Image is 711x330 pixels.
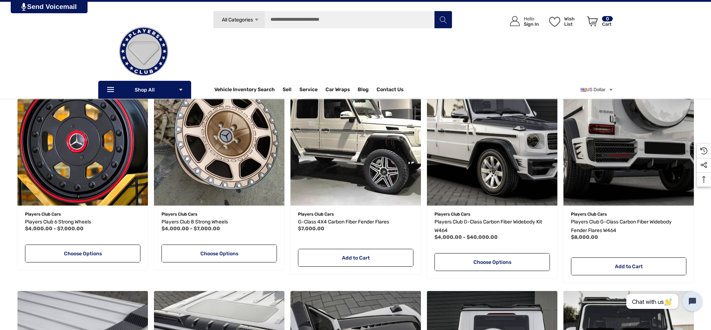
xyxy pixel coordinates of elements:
[154,75,284,206] a: Players Club 8 Strong Wheels,Price range from $4,000.00 to $7,000.00
[298,249,413,267] a: Add to Cart
[524,16,539,21] p: Hello
[298,218,413,226] a: G-Class 4X4 Carbon Fiber Fender Flares,$7,000.00
[25,218,140,226] a: Players Club 6 Strong Wheels,Price range from $4,000.00 to $7,000.00
[602,16,613,21] p: 0
[298,219,389,225] span: G-Class 4X4 Carbon Fiber Fender Flares
[571,218,686,235] a: Players Club G-Class Carbon Fiber Widebody Fender Flares W464,$8,000.00
[358,87,369,94] a: Blog
[25,245,140,262] a: Choose Options
[434,234,498,240] span: $4,000.00 - $40,000.00
[571,257,686,275] a: Add to Cart
[571,210,686,219] p: Players Club Cars
[377,87,403,94] a: Contact Us
[434,218,550,235] a: Players Club G-Class Carbon Fiber Widebody Kit W464,Price range from $4,000.00 to $40,000.00
[161,245,277,262] a: Choose Options
[161,218,277,226] a: Players Club 8 Strong Wheels,Price range from $4,000.00 to $7,000.00
[161,226,220,232] span: $4,000.00 - $7,000.00
[563,75,694,206] a: Players Club G-Class Carbon Fiber Widebody Fender Flares W464,$8,000.00
[325,87,350,94] span: Car Wraps
[563,75,694,206] img: Players Club G-Class Carbon Fiber Widebody Fender Flares
[298,210,413,219] p: Players Club Cars
[299,87,318,94] a: Service
[581,83,613,97] a: USD
[21,3,26,11] img: PjwhLS0gR2VuZXJhdG9yOiBHcmF2aXQuaW8gLS0+PHN2ZyB4bWxucz0iaHR0cDovL3d3dy53My5vcmcvMjAwMC9zdmciIHhtb...
[283,87,292,94] span: Sell
[502,9,542,34] a: Sign in
[524,21,539,27] p: Sign In
[700,147,707,154] svg: Recently Viewed
[571,234,598,240] span: $8,000.00
[161,219,228,225] span: Players Club 8 Strong Wheels
[549,17,560,27] svg: Wish List
[434,219,542,233] span: Players Club G-Class Carbon Fiber Widebody Kit W464
[602,21,613,27] p: Cart
[213,11,265,29] a: All Categories Icon Arrow Down Icon Arrow Up
[587,16,598,26] svg: Review Your Cart
[510,16,520,26] svg: Icon User Account
[434,253,550,271] a: Choose Options
[427,75,557,206] a: Players Club G-Class Carbon Fiber Widebody Kit W464,Price range from $4,000.00 to $40,000.00
[154,75,284,206] img: Players Club 8 Strong Monoblock Wheels
[325,83,358,97] a: Car Wraps
[25,219,91,225] span: Players Club 6 Strong Wheels
[283,83,299,97] a: Sell
[18,75,148,206] img: Players Club 6 Strong Monoblock Wheels
[290,75,421,206] img: 4X4 Carbon Fiber Custom G Wagon Fender Flares
[584,9,613,37] a: Cart with 0 items
[18,75,148,206] a: Players Club 6 Strong Wheels,Price range from $4,000.00 to $7,000.00
[434,210,550,219] p: Players Club Cars
[25,210,140,219] p: Players Club Cars
[564,16,583,27] p: Wish List
[178,87,183,92] svg: Icon Arrow Down
[222,17,253,23] span: All Categories
[214,87,275,94] a: Vehicle Inventory Search
[254,17,259,23] svg: Icon Arrow Down
[25,226,84,232] span: $4,000.00 - $7,000.00
[108,16,179,87] img: Players Club | Cars For Sale
[298,226,324,232] span: $7,000.00
[697,176,711,183] svg: Top
[434,11,452,29] button: Search
[427,75,557,206] img: Players Club Custom G Wagon Widebody Kit
[700,162,707,169] svg: Social Media
[106,86,117,94] svg: Icon Line
[98,81,191,99] p: Shop All
[290,75,421,206] a: G-Class 4X4 Carbon Fiber Fender Flares,$7,000.00
[571,219,672,233] span: Players Club G-Class Carbon Fiber Widebody Fender Flares W464
[546,9,584,34] a: Wish List Wish List
[161,210,277,219] p: Players Club Cars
